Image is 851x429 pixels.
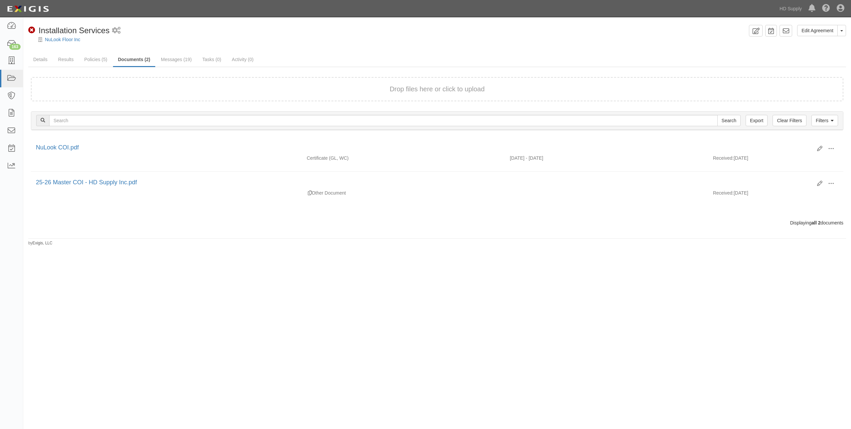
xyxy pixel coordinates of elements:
div: NuLook COI.pdf [36,143,812,152]
div: Duplicate [308,190,312,196]
input: Search [49,115,718,126]
button: Drop files here or click to upload [390,84,485,94]
a: NuLook Floor Inc [45,37,80,42]
a: HD Supply [776,2,805,15]
div: [DATE] [708,190,843,200]
img: logo-5460c22ac91f19d4615b14bd174203de0afe785f0fc80cf4dbbc73dc1793850b.png [5,3,51,15]
a: Tasks (0) [197,53,226,66]
small: by [28,240,53,246]
a: NuLook COI.pdf [36,144,79,151]
a: Results [53,53,79,66]
span: Installation Services [39,26,109,35]
a: 25-26 Master COI - HD Supply Inc.pdf [36,179,137,186]
div: Effective 03/15/2025 - Expiration 03/15/2026 [505,155,708,161]
div: Displaying documents [26,219,848,226]
a: Messages (19) [156,53,197,66]
div: Other Document [302,190,505,196]
a: Filters [811,115,838,126]
div: 25-26 Master COI - HD Supply Inc.pdf [36,178,812,187]
div: Installation Services [28,25,109,36]
a: Clear Filters [773,115,806,126]
i: Help Center - Complianz [822,5,830,13]
i: Non-Compliant [28,27,35,34]
a: Details [28,53,53,66]
i: 2 scheduled workflows [112,27,121,34]
a: Export [746,115,768,126]
a: Exigis, LLC [33,241,53,245]
a: Edit Agreement [797,25,838,36]
div: General Liability Workers Compensation/Employers Liability [302,155,505,161]
a: Documents (2) [113,53,155,67]
p: Received: [713,190,734,196]
div: [DATE] [708,155,843,165]
b: all 2 [811,220,820,225]
a: Policies (5) [79,53,112,66]
div: 163 [9,44,21,50]
p: Received: [713,155,734,161]
input: Search [717,115,741,126]
a: Activity (0) [227,53,258,66]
